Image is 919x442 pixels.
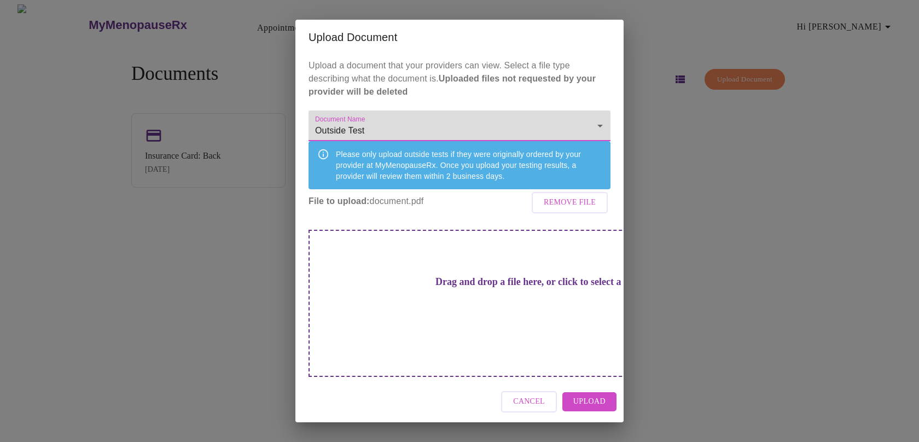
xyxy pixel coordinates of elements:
[544,196,596,210] span: Remove File
[309,196,370,206] strong: File to upload:
[309,195,610,208] p: document.pdf
[532,192,608,213] button: Remove File
[309,74,596,96] strong: Uploaded files not requested by your provider will be deleted
[513,395,545,409] span: Cancel
[562,392,616,411] button: Upload
[573,395,606,409] span: Upload
[336,144,602,186] div: Please only upload outside tests if they were originally ordered by your provider at MyMenopauseR...
[385,276,687,288] h3: Drag and drop a file here, or click to select a file
[309,28,610,46] h2: Upload Document
[501,391,557,412] button: Cancel
[309,111,610,141] div: Outside Test
[309,59,610,98] p: Upload a document that your providers can view. Select a file type describing what the document is.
